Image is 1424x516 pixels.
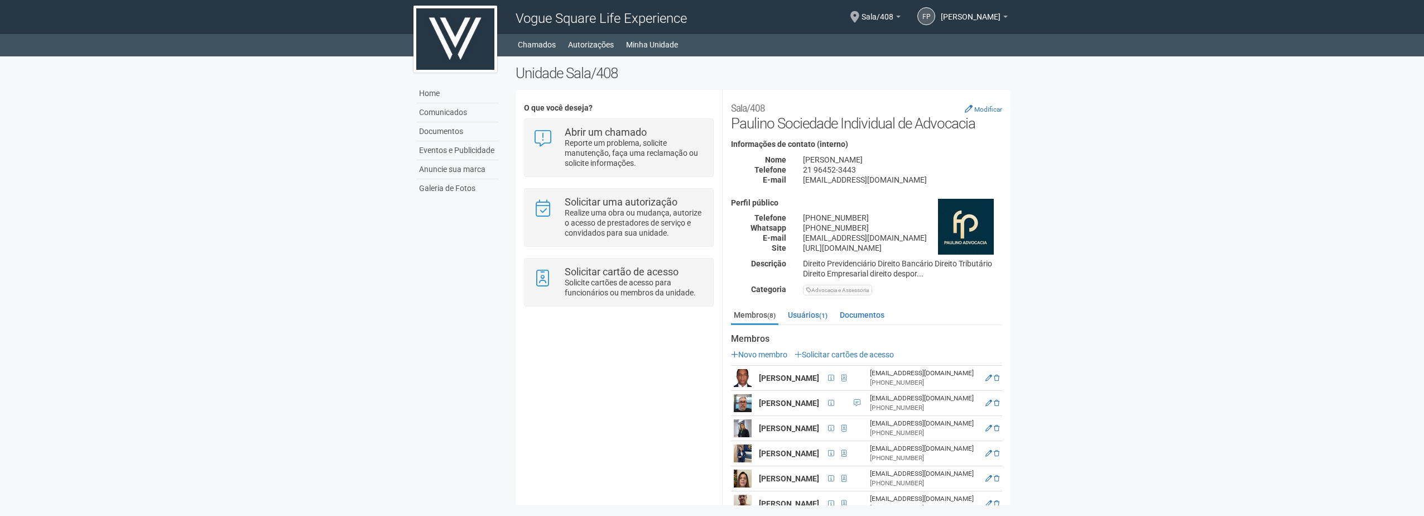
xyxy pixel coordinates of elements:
[941,14,1008,23] a: [PERSON_NAME]
[938,199,994,255] img: business.png
[533,127,704,168] a: Abrir um chamado Reporte um problema, solicite manutenção, faça uma reclamação ou solicite inform...
[994,424,999,432] a: Excluir membro
[734,419,752,437] img: user.png
[819,312,828,319] small: (1)
[751,285,786,294] strong: Categoria
[870,504,979,513] div: [PHONE_NUMBER]
[994,450,999,457] a: Excluir membro
[795,155,1011,165] div: [PERSON_NAME]
[731,350,787,359] a: Novo membro
[416,160,499,179] a: Anuncie sua marca
[870,453,979,463] div: [PHONE_NUMBER]
[795,223,1011,233] div: [PHONE_NUMBER]
[985,424,992,432] a: Editar membro
[994,475,999,482] a: Excluir membro
[985,374,992,382] a: Editar membro
[795,213,1011,223] div: [PHONE_NUMBER]
[524,104,713,112] h4: O que você deseja?
[941,2,1000,21] span: Fernando Paulino de Souza Junior
[870,444,979,453] div: [EMAIL_ADDRESS][DOMAIN_NAME]
[870,378,979,388] div: [PHONE_NUMBER]
[870,419,979,428] div: [EMAIL_ADDRESS][DOMAIN_NAME]
[870,403,979,413] div: [PHONE_NUMBER]
[870,469,979,479] div: [EMAIL_ADDRESS][DOMAIN_NAME]
[759,399,819,408] strong: [PERSON_NAME]
[795,350,894,359] a: Solicitar cartões de acesso
[763,175,786,184] strong: E-mail
[870,479,979,488] div: [PHONE_NUMBER]
[565,196,677,208] strong: Solicitar uma autorização
[754,165,786,174] strong: Telefone
[785,307,830,323] a: Usuários(1)
[994,399,999,407] a: Excluir membro
[870,369,979,378] div: [EMAIL_ADDRESS][DOMAIN_NAME]
[751,223,786,232] strong: Whatsapp
[759,424,819,433] strong: [PERSON_NAME]
[731,307,778,325] a: Membros(8)
[731,140,1002,149] h4: Informações de contato (interno)
[862,14,901,23] a: Sala/408
[565,126,647,138] strong: Abrir um chamado
[795,243,1011,253] div: [URL][DOMAIN_NAME]
[565,138,705,168] p: Reporte um problema, solicite manutenção, faça uma reclamação ou solicite informações.
[759,374,819,383] strong: [PERSON_NAME]
[416,103,499,122] a: Comunicados
[759,499,819,508] strong: [PERSON_NAME]
[994,374,999,382] a: Excluir membro
[767,312,776,319] small: (8)
[533,267,704,298] a: Solicitar cartão de acesso Solicite cartões de acesso para funcionários ou membros da unidade.
[731,199,1002,207] h4: Perfil público
[626,37,678,52] a: Minha Unidade
[565,278,705,298] p: Solicite cartões de acesso para funcionários ou membros da unidade.
[985,450,992,457] a: Editar membro
[754,213,786,222] strong: Telefone
[516,65,1011,82] h2: Unidade Sala/408
[985,475,992,482] a: Editar membro
[416,141,499,160] a: Eventos e Publicidade
[568,37,614,52] a: Autorizações
[795,175,1011,185] div: [EMAIL_ADDRESS][DOMAIN_NAME]
[734,495,752,513] img: user.png
[974,106,1002,113] small: Modificar
[917,7,935,25] a: FP
[416,84,499,103] a: Home
[772,243,786,252] strong: Site
[416,179,499,198] a: Galeria de Fotos
[759,474,819,483] strong: [PERSON_NAME]
[734,369,752,387] img: user.png
[837,307,887,323] a: Documentos
[731,334,1002,344] strong: Membros
[765,155,786,164] strong: Nome
[565,266,679,278] strong: Solicitar cartão de acesso
[763,233,786,242] strong: E-mail
[516,11,687,26] span: Vogue Square Life Experience
[518,37,556,52] a: Chamados
[565,208,705,238] p: Realize uma obra ou mudança, autorize o acesso de prestadores de serviço e convidados para sua un...
[533,197,704,238] a: Solicitar uma autorização Realize uma obra ou mudança, autorize o acesso de prestadores de serviç...
[734,470,752,488] img: user.png
[862,2,893,21] span: Sala/408
[413,6,497,73] img: logo.jpg
[870,494,979,504] div: [EMAIL_ADDRESS][DOMAIN_NAME]
[795,259,1011,279] div: Direito Previdenciário Direito Bancário Direito Tributário Direito Empresarial direito despor...
[731,103,765,114] small: Sala/408
[751,259,786,268] strong: Descrição
[731,98,1002,132] h2: Paulino Sociedade Individual de Advocacia
[965,104,1002,113] a: Modificar
[416,122,499,141] a: Documentos
[759,449,819,458] strong: [PERSON_NAME]
[795,165,1011,175] div: 21 96452-3443
[803,285,872,295] div: Advocacia e Assessoria
[734,394,752,412] img: user.png
[985,399,992,407] a: Editar membro
[870,394,979,403] div: [EMAIL_ADDRESS][DOMAIN_NAME]
[795,233,1011,243] div: [EMAIL_ADDRESS][DOMAIN_NAME]
[870,428,979,438] div: [PHONE_NUMBER]
[734,445,752,462] img: user.png
[994,500,999,508] a: Excluir membro
[985,500,992,508] a: Editar membro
